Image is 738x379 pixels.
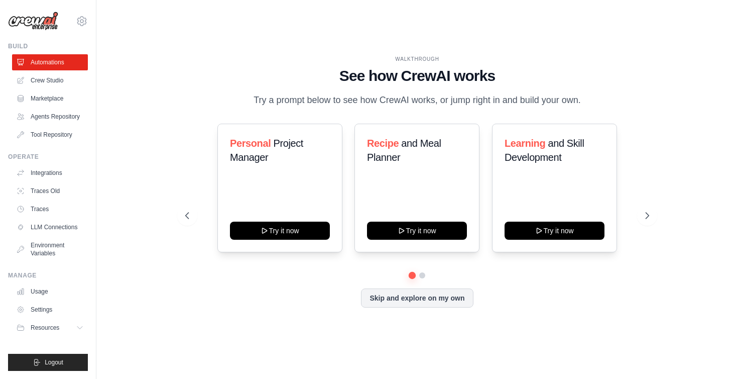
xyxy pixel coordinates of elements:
span: and Skill Development [505,138,584,163]
a: Usage [12,283,88,300]
a: Traces Old [12,183,88,199]
a: Integrations [12,165,88,181]
button: Skip and explore on my own [361,289,473,308]
button: Logout [8,354,88,371]
p: Try a prompt below to see how CrewAI works, or jump right in and build your own. [249,93,586,108]
button: Try it now [505,222,604,240]
a: Automations [12,54,88,70]
span: Resources [31,324,59,332]
a: Agents Repository [12,109,88,125]
div: Build [8,42,88,50]
a: Environment Variables [12,237,88,261]
img: Logo [8,12,58,31]
div: Manage [8,271,88,279]
a: Marketplace [12,90,88,107]
span: and Meal Planner [367,138,441,163]
button: Resources [12,320,88,336]
span: Logout [45,358,63,366]
a: Tool Repository [12,127,88,143]
button: Try it now [230,222,330,240]
span: Recipe [367,138,399,149]
div: Operate [8,153,88,161]
span: Personal [230,138,271,149]
a: Settings [12,302,88,318]
a: Crew Studio [12,72,88,88]
span: Learning [505,138,545,149]
button: Try it now [367,222,467,240]
a: LLM Connections [12,219,88,235]
h1: See how CrewAI works [185,67,649,85]
div: WALKTHROUGH [185,55,649,63]
a: Traces [12,201,88,217]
